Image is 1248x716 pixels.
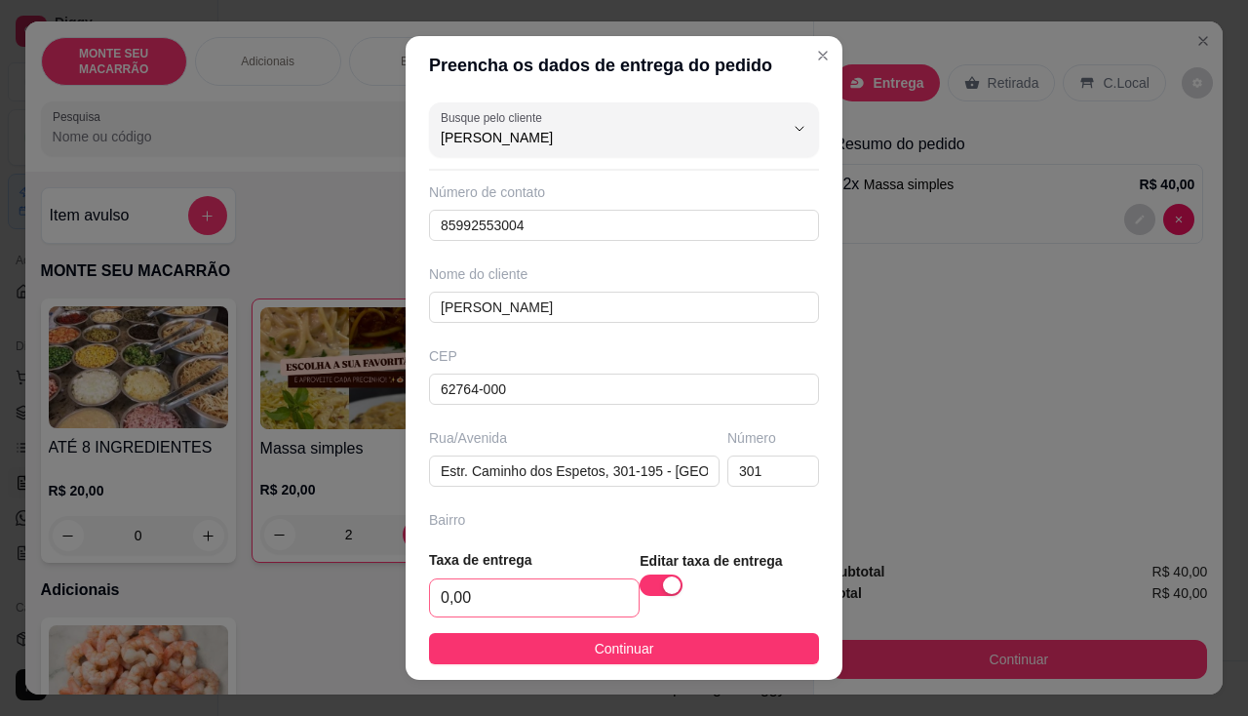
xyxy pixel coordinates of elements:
[406,36,842,95] header: Preencha os dados de entrega do pedido
[429,292,819,323] input: Ex.: João da Silva
[784,113,815,144] button: Show suggestions
[429,552,532,568] strong: Taxa de entrega
[441,109,549,126] label: Busque pelo cliente
[429,182,819,202] div: Número de contato
[807,40,838,71] button: Close
[429,346,819,366] div: CEP
[727,456,819,487] input: Ex.: 44
[441,128,753,147] input: Busque pelo cliente
[429,633,819,664] button: Continuar
[429,210,819,241] input: Ex.: (11) 9 8888-9999
[640,553,782,569] strong: Editar taxa de entrega
[429,510,819,530] div: Bairro
[727,428,819,448] div: Número
[429,264,819,284] div: Nome do cliente
[429,456,720,487] input: Ex.: Rua Oscar Freire
[595,638,654,659] span: Continuar
[429,374,819,405] input: Ex.: 00000-000
[429,428,720,448] div: Rua/Avenida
